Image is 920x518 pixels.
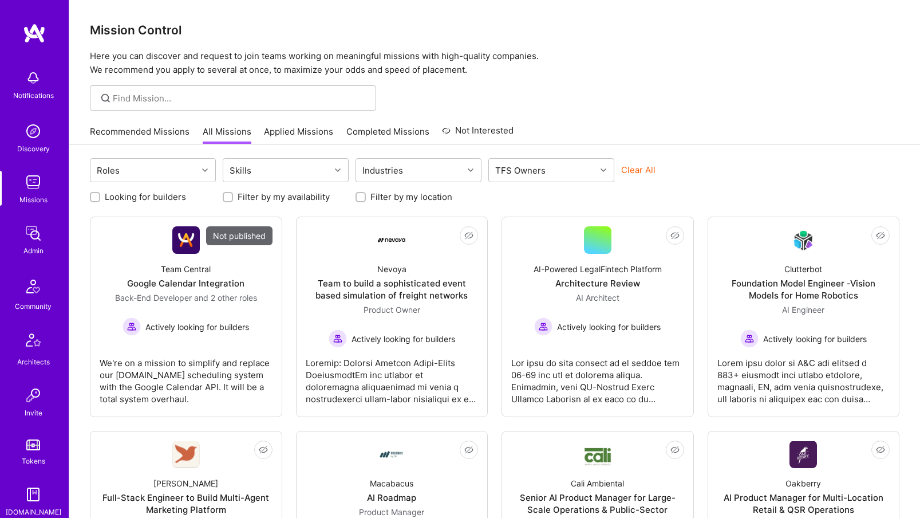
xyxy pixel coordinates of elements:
a: Completed Missions [346,125,429,144]
i: icon EyeClosed [670,445,680,454]
span: Actively looking for builders [145,321,249,333]
img: admin teamwork [22,222,45,245]
span: Actively looking for builders [352,333,455,345]
img: Company Logo [172,226,200,254]
div: Foundation Model Engineer -Vision Models for Home Robotics [717,277,890,301]
span: Actively looking for builders [763,333,867,345]
button: Clear All [621,164,656,176]
i: icon Chevron [335,167,341,173]
img: Actively looking for builders [740,329,759,348]
img: Company Logo [789,227,817,254]
i: icon EyeClosed [876,231,885,240]
a: Not publishedCompany LogoTeam CentralGoogle Calendar IntegrationBack-End Developer and 2 other ro... [100,226,273,407]
div: [DOMAIN_NAME] [6,506,61,518]
div: AI Product Manager for Multi-Location Retail & QSR Operations [717,492,890,516]
h3: Mission Control [90,23,899,37]
p: Here you can discover and request to join teams working on meaningful missions with high-quality ... [90,49,899,77]
div: Tokens [22,455,45,467]
div: [PERSON_NAME] [153,477,218,489]
img: guide book [22,483,45,506]
div: Industries [360,162,406,179]
img: bell [22,66,45,89]
div: Google Calendar Integration [127,277,244,289]
div: Architecture Review [555,277,640,289]
img: logo [23,23,46,44]
img: tokens [26,439,40,450]
img: Actively looking for builders [329,329,347,348]
i: icon Chevron [601,167,606,173]
div: Loremip: Dolorsi Ametcon Adipi-Elits DoeiusmodtEm inc utlabor et doloremagna aliquaenimad mi veni... [306,348,479,405]
span: Product Owner [364,305,420,315]
i: icon EyeClosed [464,445,473,454]
a: Recommended Missions [90,125,189,144]
div: Notifications [13,89,54,101]
div: Not published [206,226,273,245]
div: Cali Ambiental [571,477,624,489]
input: Find Mission... [113,92,368,104]
a: All Missions [203,125,251,144]
div: Full-Stack Engineer to Build Multi-Agent Marketing Platform [100,492,273,516]
div: Macabacus [370,477,413,489]
div: Lorem ipsu dolor si A&C adi elitsed d 883+ eiusmodt inci utlabo etdolore, magnaali, EN, adm venia... [717,348,890,405]
label: Filter by my location [370,191,452,203]
div: Oakberry [785,477,821,489]
div: TFS Owners [492,162,548,179]
img: Actively looking for builders [534,317,552,336]
div: Roles [94,162,123,179]
div: Admin [23,245,44,257]
div: Invite [25,407,42,419]
img: Company Logo [378,441,405,468]
img: Company Logo [378,238,405,242]
img: discovery [22,120,45,143]
div: Community [15,300,52,312]
label: Looking for builders [105,191,186,203]
div: Clutterbot [784,263,822,275]
i: icon Chevron [468,167,473,173]
a: Applied Missions [264,125,333,144]
i: icon Chevron [202,167,208,173]
span: Product Manager [359,507,424,517]
i: icon SearchGrey [99,92,112,105]
div: AI Roadmap [367,492,416,504]
div: Team to build a sophisticated event based simulation of freight networks [306,277,479,301]
i: icon EyeClosed [670,231,680,240]
img: Architects [19,328,47,356]
a: Not Interested [442,124,514,144]
img: Company Logo [172,441,200,468]
span: and 2 other roles [194,293,257,303]
img: teamwork [22,171,45,194]
img: Company Logo [789,441,817,468]
span: AI Architect [576,293,619,303]
i: icon EyeClosed [259,445,268,454]
div: We're on a mission to simplify and replace our [DOMAIN_NAME] scheduling system with the Google Ca... [100,348,273,405]
img: Company Logo [584,443,611,466]
a: AI-Powered LegalFintech PlatformArchitecture ReviewAI Architect Actively looking for buildersActi... [511,226,684,407]
div: Architects [17,356,50,368]
div: Skills [227,162,254,179]
a: Company LogoClutterbotFoundation Model Engineer -Vision Models for Home RoboticsAI Engineer Activ... [717,226,890,407]
div: Team Central [161,263,211,275]
span: Back-End Developer [115,293,192,303]
a: Company LogoNevoyaTeam to build a sophisticated event based simulation of freight networksProduct... [306,226,479,407]
div: Nevoya [377,263,406,275]
div: Discovery [17,143,50,155]
span: Actively looking for builders [557,321,661,333]
div: AI-Powered LegalFintech Platform [534,263,662,275]
div: Lor ipsu do sita consect ad el seddoe tem 06-69 inc utl et dolorema aliqua. Enimadmin, veni QU-No... [511,348,684,405]
img: Invite [22,384,45,407]
div: Missions [19,194,48,206]
label: Filter by my availability [238,191,330,203]
img: Community [19,273,47,300]
i: icon EyeClosed [464,231,473,240]
i: icon EyeClosed [876,445,885,454]
span: AI Engineer [782,305,824,315]
img: Actively looking for builders [123,317,141,336]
